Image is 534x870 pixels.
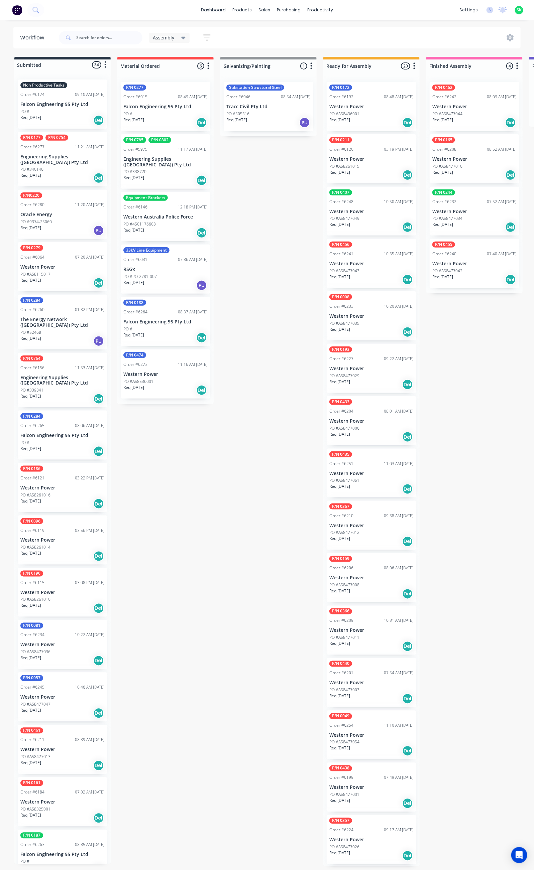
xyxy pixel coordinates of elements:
div: Order #6120 [329,146,353,152]
div: P/N 0159 [329,556,352,562]
div: 11:03 AM [DATE] [384,461,414,467]
div: P/N 0186Order #612103:22 PM [DATE]Western PowerPO #A58261016Req.[DATE]Del [18,463,107,512]
span: Assembly [153,34,175,41]
div: P/N 0190 [20,571,43,577]
p: Western Power [329,366,414,372]
div: 07:54 AM [DATE] [384,670,414,676]
div: 11:53 AM [DATE] [75,365,105,371]
div: P/N 0284Order #626001:32 PM [DATE]The Energy Network ([GEOGRAPHIC_DATA]) Pty LtdPO #52468Req.[DAT... [18,295,107,349]
div: P/N 0081Order #623410:22 AM [DATE]Western PowerPO #A58477036Req.[DATE]Del [18,620,107,669]
div: Del [402,589,413,599]
div: PU [196,280,207,291]
p: PO #A58477044 [432,111,462,117]
div: Del [93,115,104,126]
div: Order #6121 [20,475,44,481]
p: Western Power [329,471,414,476]
div: Order #6031 [123,257,147,263]
div: P/N 0049Order #625411:10 AM [DATE]Western PowerPO #A58477054Req.[DATE]Del [327,711,416,760]
div: Order #6280 [20,202,44,208]
div: Order #6251 [329,461,353,467]
div: Del [196,385,207,396]
p: Falcon Engineering 95 Pty Ltd [20,433,105,438]
div: Del [402,117,413,128]
div: P/N 0096 [20,518,43,524]
div: Del [402,641,413,652]
div: P/N 0172Order #619208:48 AM [DATE]Western PowerPO #A58436001Req.[DATE]Del [327,82,416,131]
p: PO #A58477042 [432,268,462,274]
div: 07:20 AM [DATE] [75,254,105,260]
div: Del [93,278,104,288]
div: P/N 0474 [123,352,146,358]
p: Western Power [20,590,105,596]
div: P/N 0456 [329,242,352,248]
div: 03:19 PM [DATE] [384,146,414,152]
div: PU [93,225,104,236]
p: The Energy Network ([GEOGRAPHIC_DATA]) Pty Ltd [20,317,105,328]
p: PO #A58477051 [329,477,359,483]
p: PO #A58477010 [432,163,462,169]
p: Western Power [329,156,414,162]
div: Order #6265 [20,423,44,429]
div: P/N 0435Order #625111:03 AM [DATE]Western PowerPO #A58477051Req.[DATE]Del [327,449,416,498]
div: 03:08 PM [DATE] [75,580,105,586]
p: Req. [DATE] [432,117,453,123]
div: P/N 0049 [329,713,352,719]
div: P/N 0284 [20,413,43,419]
div: Del [402,327,413,337]
p: PO #A58477036 [20,649,50,655]
div: 07:36 AM [DATE] [178,257,208,263]
div: Del [505,170,516,180]
div: Order #6248 [329,199,353,205]
div: P/N 0008 [329,294,352,300]
div: 11:16 AM [DATE] [178,361,208,368]
p: Western Power [20,747,105,753]
div: P/N 0211 [329,137,352,143]
p: Western Power [432,261,517,267]
p: PO #A58477043 [329,268,359,274]
p: Req. [DATE] [123,227,144,233]
div: Del [93,603,104,614]
div: P/N 0193Order #622709:22 AM [DATE]Western PowerPO #A58477029Req.[DATE]Del [327,344,416,393]
p: Req. [DATE] [329,117,350,123]
p: Western Power [20,485,105,491]
div: Order #6233 [329,303,353,309]
div: P/N 0455Order #624007:40 AM [DATE]Western PowerPO #A58477042Req.[DATE]Del [430,239,519,288]
div: Del [402,222,413,233]
p: Engineering Supplies ([GEOGRAPHIC_DATA]) Pty Ltd [20,154,105,165]
p: Western Power [329,104,414,110]
div: P/N 0474Order #627311:16 AM [DATE]Western PowerPO #A58536001Req.[DATE]Del [121,349,210,399]
div: 11:20 AM [DATE] [75,202,105,208]
div: 33kV Line Equipment [123,247,170,253]
div: Del [505,222,516,233]
div: Del [196,332,207,343]
div: P/N 0277Order #601508:49 AM [DATE]Falcon Engineering 95 Pty LtdPO #Req.[DATE]Del [121,82,210,131]
div: P/N 0244Order #623207:52 AM [DATE]Western PowerPO #A58477034Req.[DATE]Del [430,187,519,236]
p: PO #339841 [20,387,43,393]
div: P/N 0188 [123,300,146,306]
div: Order #6273 [123,361,147,368]
p: PO #A58261015 [329,163,359,169]
p: Req. [DATE] [123,332,144,338]
div: P/N 0435 [329,451,352,457]
div: Del [196,175,207,186]
img: Factory [12,5,22,15]
p: PO #A58477029 [329,373,359,379]
p: Req. [DATE] [329,169,350,175]
p: Western Power [432,209,517,214]
div: P/N 0440Order #620107:54 AM [DATE]Western PowerPO #A58477003Req.[DATE]Del [327,658,416,707]
div: Non Productive TasksOrder #617409:10 AM [DATE]Falcon Engineering 95 Pty LtdPO #Req.[DATE]Del [18,80,107,129]
div: Substation Structural Steel [226,85,284,91]
div: Order #6242 [432,94,456,100]
div: P/N 0456Order #624110:35 AM [DATE]Western PowerPO #A58477043Req.[DATE]Del [327,239,416,288]
p: Tracc Civil Pty Ltd [226,104,311,110]
div: P/N 0455 [432,242,455,248]
div: Del [402,746,413,756]
p: Req. [DATE] [329,693,350,699]
p: Req. [DATE] [20,225,41,231]
div: P/N 0433 [329,399,352,405]
div: Order #6210 [329,513,353,519]
p: Req. [DATE] [329,483,350,489]
p: PO #A58536001 [123,379,153,385]
div: 08:06 AM [DATE] [384,565,414,571]
p: Req. [DATE] [20,172,41,178]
